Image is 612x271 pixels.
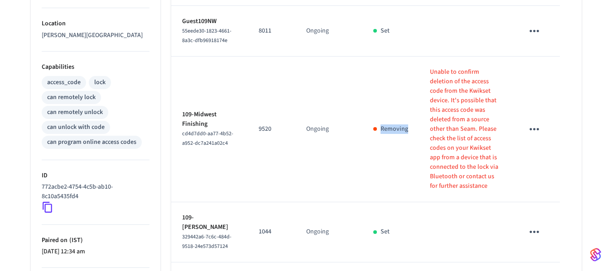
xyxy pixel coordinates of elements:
[381,124,408,134] p: Removing
[182,213,237,232] p: 109-[PERSON_NAME]
[42,19,149,29] p: Location
[47,138,136,147] div: can program online access codes
[182,233,231,250] span: 329442a6-7c6c-484d-9518-24e573d57124
[94,78,106,87] div: lock
[295,57,362,202] td: Ongoing
[381,26,390,36] p: Set
[47,123,105,132] div: can unlock with code
[182,27,231,44] span: 55eede30-1823-4661-8a3c-dfb96918174e
[42,182,146,201] p: 772acbe2-4754-4c5b-ab10-8c10a5435fd4
[42,171,149,181] p: ID
[259,124,284,134] p: 9520
[259,227,284,237] p: 1044
[259,26,284,36] p: 8011
[182,130,233,147] span: cd4d7dd0-aa77-4b52-a952-dc7a241a02c4
[47,108,103,117] div: can remotely unlock
[42,62,149,72] p: Capabilities
[42,31,149,40] p: [PERSON_NAME][GEOGRAPHIC_DATA]
[67,236,83,245] span: ( IST )
[47,93,96,102] div: can remotely lock
[182,110,237,129] p: 109-Midwest Finishing
[295,6,362,57] td: Ongoing
[430,67,502,191] p: Unable to confirm deletion of the access code from the Kwikset device. It's possible that this ac...
[47,78,81,87] div: access_code
[295,202,362,262] td: Ongoing
[42,247,149,257] p: [DATE] 12:34 am
[42,236,149,245] p: Paired on
[381,227,390,237] p: Set
[182,17,237,26] p: Guest109NW
[590,247,601,262] img: SeamLogoGradient.69752ec5.svg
